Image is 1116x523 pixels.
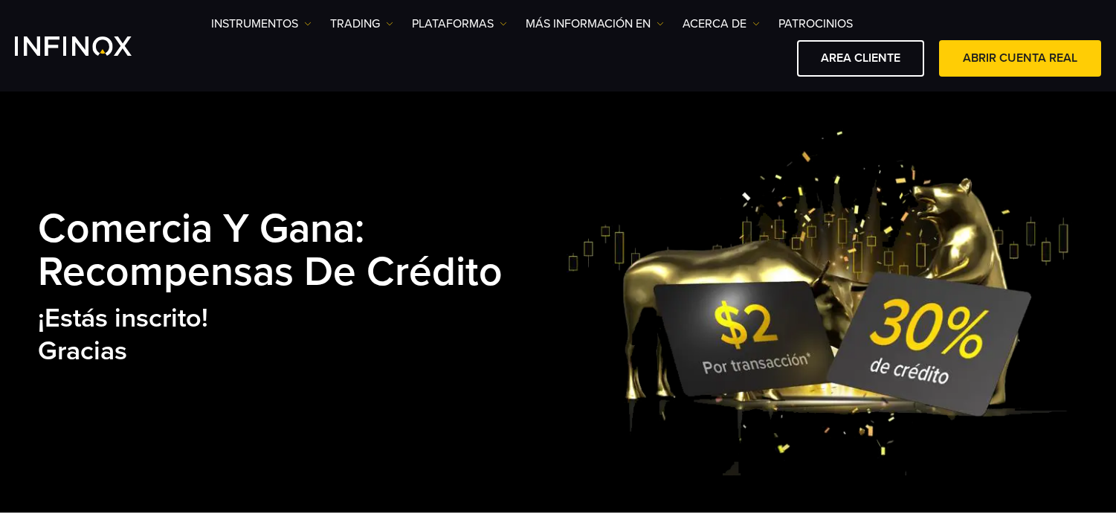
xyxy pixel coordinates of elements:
a: Instrumentos [211,15,312,33]
strong: Comercia y Gana: Recompensas de Crédito [38,205,503,297]
a: Más información en [526,15,664,33]
a: ABRIR CUENTA REAL [939,40,1101,77]
a: Patrocinios [778,15,853,33]
h2: ¡Estás inscrito! Gracias [38,302,567,368]
a: PLATAFORMAS [412,15,507,33]
a: ACERCA DE [683,15,760,33]
a: AREA CLIENTE [797,40,924,77]
a: INFINOX Logo [15,36,167,56]
a: TRADING [330,15,393,33]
